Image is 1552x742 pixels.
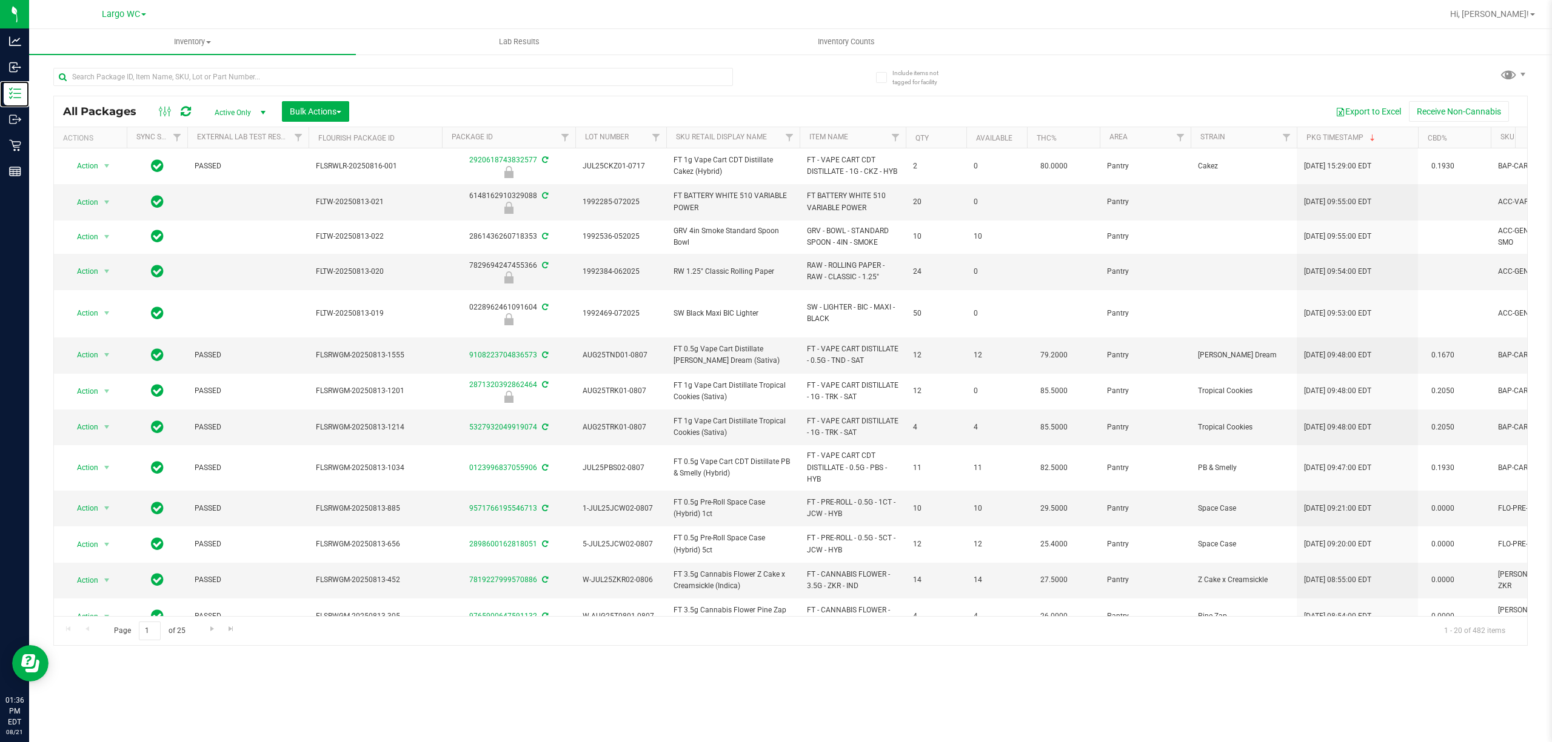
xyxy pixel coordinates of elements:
span: Space Case [1198,538,1289,550]
span: FT BATTERY WHITE 510 VARIABLE POWER [807,190,898,213]
span: 10 [974,503,1020,514]
span: 12 [913,385,959,397]
span: select [99,459,115,476]
a: 2898600162818051 [469,540,537,548]
span: 10 [974,231,1020,242]
span: In Sync [151,535,164,552]
span: FT - CANNABIS FLOWER - 3.5G - ZKR - IND [807,569,898,592]
span: 0 [974,196,1020,208]
span: Largo WC [102,9,140,19]
span: In Sync [151,193,164,210]
span: FLSRWGM-20250813-1034 [316,462,435,474]
div: 7829694247455366 [440,260,577,283]
span: In Sync [151,305,164,322]
div: Actions [63,134,122,142]
span: Tropical Cookies [1198,385,1289,397]
span: [DATE] 08:54:00 EDT [1304,611,1371,622]
span: select [99,305,115,322]
span: PASSED [195,349,301,361]
span: Sync from Compliance System [540,351,548,359]
span: 79.2000 [1034,346,1074,364]
span: Include items not tagged for facility [892,68,953,87]
span: 4 [974,611,1020,622]
span: 0.0000 [1425,500,1460,517]
span: PB & Smelly [1198,462,1289,474]
span: FLTW-20250813-019 [316,308,435,319]
span: Action [66,459,99,476]
span: 82.5000 [1034,459,1074,477]
span: 0.0000 [1425,571,1460,589]
span: FLTW-20250813-021 [316,196,435,208]
span: [DATE] 09:47:00 EDT [1304,462,1371,474]
a: Filter [646,127,666,148]
a: Sku Retail Display Name [676,133,767,141]
span: FT 1g Vape Cart CDT Distillate Cakez (Hybrid) [674,154,792,177]
span: SW - LIGHTER - BIC - MAXI - BLACK [807,302,898,325]
span: Action [66,228,99,245]
span: Sync from Compliance System [540,612,548,620]
a: Sync Status [136,133,183,141]
a: Area [1109,133,1128,141]
span: Pantry [1107,422,1183,433]
a: Lot Number [585,133,629,141]
span: JUL25CKZ01-0717 [583,161,659,172]
span: FLSRWGM-20250813-885 [316,503,435,514]
span: AUG25TRK01-0807 [583,385,659,397]
span: FLTW-20250813-020 [316,266,435,277]
span: 26.0000 [1034,608,1074,625]
span: Z Cake x Creamsickle [1198,574,1289,586]
a: 9108223704836573 [469,351,537,359]
span: 29.5000 [1034,500,1074,517]
span: FT 1g Vape Cart Distillate Tropical Cookies (Sativa) [674,416,792,439]
span: In Sync [151,346,164,363]
input: Search Package ID, Item Name, SKU, Lot or Part Number... [53,68,733,86]
span: Pantry [1107,196,1183,208]
span: 0 [974,161,1020,172]
a: Strain [1200,133,1225,141]
span: Action [66,419,99,436]
a: External Lab Test Result [197,133,292,141]
span: Action [66,383,99,400]
span: FT 0.5g Pre-Roll Space Case (Hybrid) 1ct [674,497,792,520]
span: select [99,157,115,174]
span: 12 [913,349,959,361]
span: FLSRWGM-20250813-1214 [316,422,435,433]
span: 0 [974,308,1020,319]
span: Space Case [1198,503,1289,514]
span: 1992536-052025 [583,231,659,242]
span: Action [66,572,99,589]
span: 12 [913,538,959,550]
p: 01:36 PM EDT [5,695,24,727]
span: 10 [913,231,959,242]
span: Cakez [1198,161,1289,172]
span: FLTW-20250813-022 [316,231,435,242]
inline-svg: Retail [9,139,21,151]
span: W-AUG25T0801-0807 [583,611,659,622]
a: 0123996837055906 [469,463,537,472]
span: Page of 25 [104,621,195,640]
span: [DATE] 09:20:00 EDT [1304,538,1371,550]
span: 0.1930 [1425,459,1460,477]
p: 08/21 [5,727,24,737]
span: Sync from Compliance System [540,232,548,240]
span: 0.2050 [1425,382,1460,400]
span: 20 [913,196,959,208]
span: select [99,194,115,211]
span: [DATE] 09:54:00 EDT [1304,266,1371,277]
span: FLSRWGM-20250813-452 [316,574,435,586]
span: 0.0000 [1425,535,1460,553]
span: Action [66,157,99,174]
span: Sync from Compliance System [540,504,548,512]
span: In Sync [151,608,164,624]
span: FT - VAPE CART CDT DISTILLATE - 1G - CKZ - HYB [807,154,898,177]
span: 0.0000 [1425,608,1460,625]
span: In Sync [151,419,164,436]
inline-svg: Outbound [9,113,21,125]
span: 14 [913,574,959,586]
span: FT - VAPE CART DISTILLATE - 0.5G - TND - SAT [807,343,898,366]
a: Filter [886,127,906,148]
span: Bulk Actions [290,107,341,116]
a: Filter [167,127,187,148]
a: THC% [1037,134,1057,142]
span: Action [66,346,99,363]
